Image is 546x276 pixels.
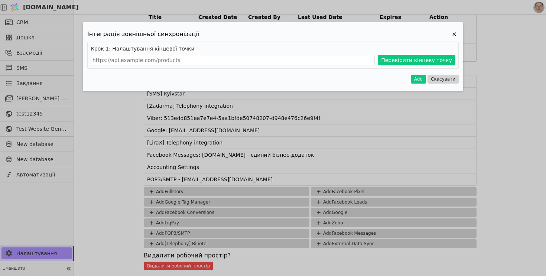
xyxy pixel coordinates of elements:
[428,75,459,84] button: Скасувати
[378,55,455,65] button: Перевірити кінцеву точку
[91,55,375,65] input: https://api.example.com/products
[87,30,450,39] h2: Інтеграція зовнішньої синхронізації
[91,45,455,53] h4: Крок 1: Налаштування кінцевої точки
[411,75,426,84] button: Add
[83,22,463,91] div: Add Project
